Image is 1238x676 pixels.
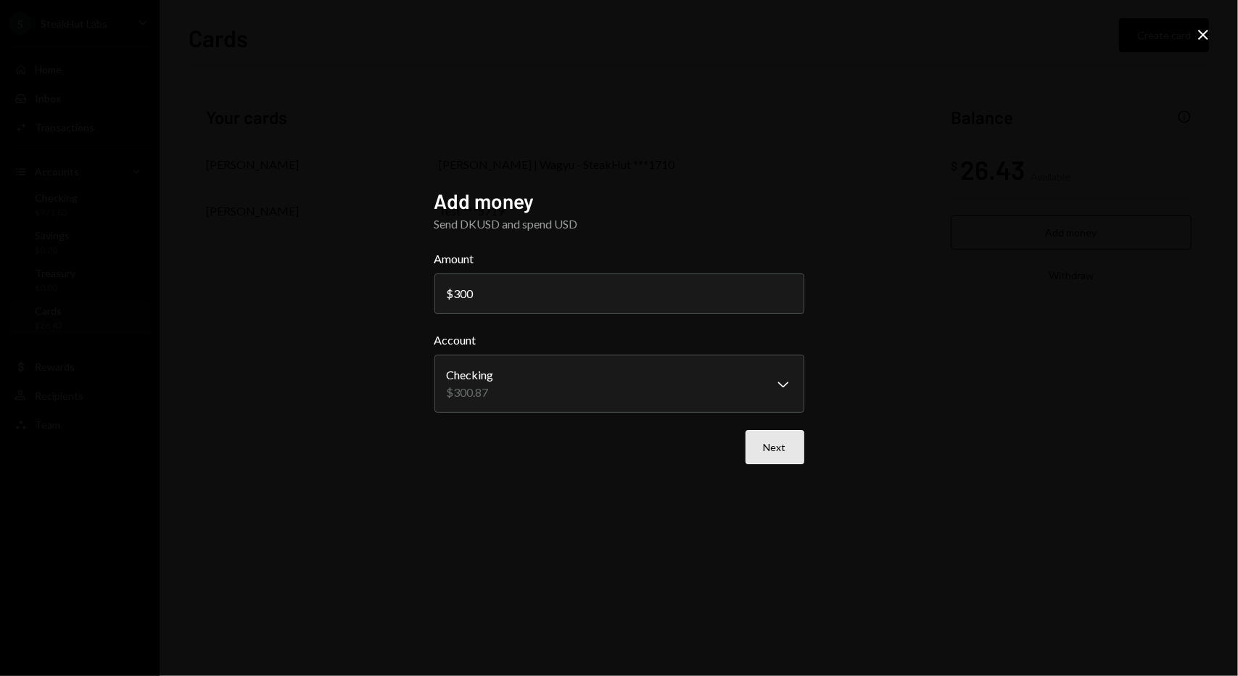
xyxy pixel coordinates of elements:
[434,355,804,413] button: Account
[746,430,804,464] button: Next
[434,250,804,268] label: Amount
[434,331,804,349] label: Account
[434,215,804,233] div: Send DKUSD and spend USD
[434,187,804,215] h2: Add money
[447,287,454,300] div: $
[434,273,804,314] input: 0.00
